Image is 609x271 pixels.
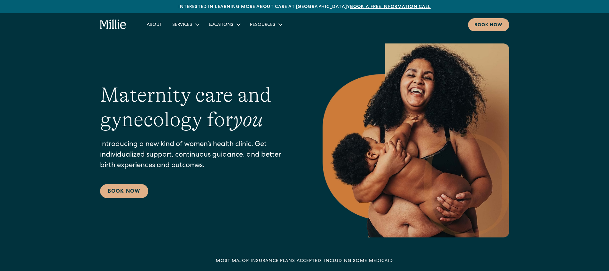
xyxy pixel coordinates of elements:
div: MOST MAJOR INSURANCE PLANS ACCEPTED, INCLUDING some MEDICAID [216,258,393,265]
div: Resources [250,22,275,28]
em: you [233,108,263,131]
div: Book now [474,22,503,29]
a: Book Now [100,184,148,198]
div: Locations [204,19,245,30]
div: Locations [209,22,233,28]
div: Services [172,22,192,28]
div: Services [167,19,204,30]
div: Resources [245,19,287,30]
h1: Maternity care and gynecology for [100,83,297,132]
img: Smiling mother with her baby in arms, celebrating body positivity and the nurturing bond of postp... [323,43,509,237]
a: Book now [468,18,509,31]
a: Book a free information call [350,5,431,9]
p: Introducing a new kind of women’s health clinic. Get individualized support, continuous guidance,... [100,140,297,171]
a: About [142,19,167,30]
a: home [100,19,127,30]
